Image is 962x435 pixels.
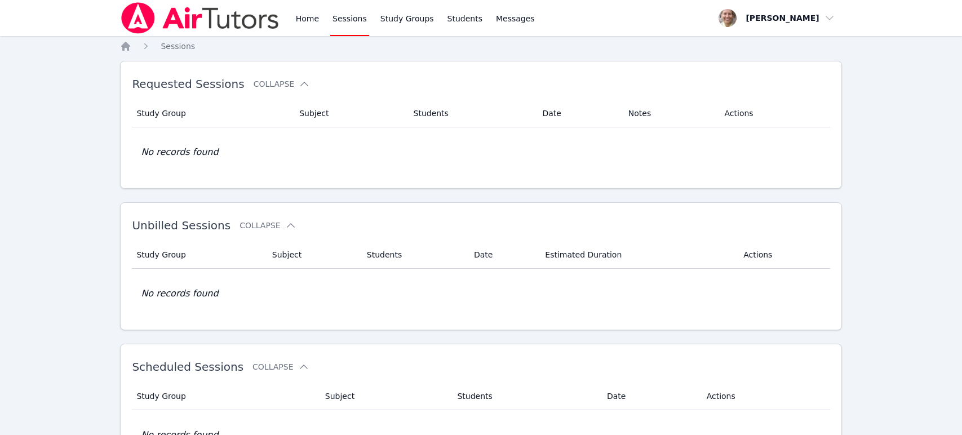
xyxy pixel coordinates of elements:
nav: Breadcrumb [120,41,841,52]
th: Subject [265,241,360,269]
button: Collapse [240,220,296,231]
th: Date [467,241,538,269]
th: Actions [717,100,830,127]
th: Subject [318,383,451,410]
a: Sessions [161,41,195,52]
th: Students [407,100,536,127]
th: Estimated Duration [538,241,737,269]
img: Air Tutors [120,2,280,34]
span: Requested Sessions [132,77,244,91]
span: Scheduled Sessions [132,360,243,374]
th: Actions [737,241,830,269]
th: Study Group [132,100,292,127]
button: Collapse [254,78,310,90]
th: Notes [622,100,718,127]
td: No records found [132,127,830,177]
th: Study Group [132,241,265,269]
th: Study Group [132,383,318,410]
th: Students [360,241,467,269]
th: Date [535,100,621,127]
span: Unbilled Sessions [132,219,230,232]
span: Messages [496,13,535,24]
button: Collapse [252,361,309,372]
th: Subject [292,100,406,127]
th: Actions [700,383,830,410]
td: No records found [132,269,830,318]
span: Sessions [161,42,195,51]
th: Students [450,383,600,410]
th: Date [600,383,700,410]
